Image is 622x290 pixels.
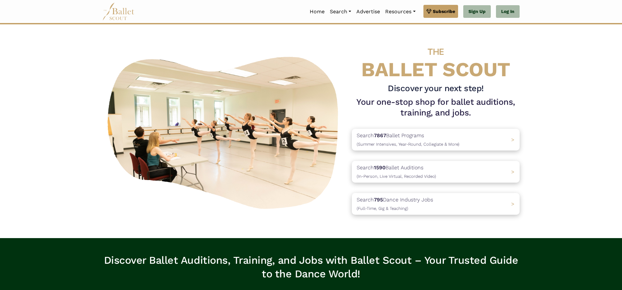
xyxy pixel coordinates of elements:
[102,254,520,281] h3: Discover Ballet Auditions, Training, and Jobs with Ballet Scout – Your Trusted Guide to the Dance...
[374,197,383,203] b: 795
[357,131,459,148] p: Search Ballet Programs
[307,5,327,18] a: Home
[352,97,520,119] h1: Your one-stop shop for ballet auditions, training, and jobs.
[327,5,354,18] a: Search
[352,37,520,80] h4: BALLET SCOUT
[383,5,418,18] a: Resources
[428,46,444,57] span: THE
[433,8,455,15] span: Subscribe
[357,142,459,147] span: (Summer Intensives, Year-Round, Collegiate & More)
[374,164,386,171] b: 1590
[511,201,514,207] span: >
[352,193,520,215] a: Search795Dance Industry Jobs(Full-Time, Gig & Teaching) >
[463,5,491,18] a: Sign Up
[352,129,520,151] a: Search7867Ballet Programs(Summer Intensives, Year-Round, Collegiate & More)>
[423,5,458,18] a: Subscribe
[357,196,433,212] p: Search Dance Industry Jobs
[511,169,514,175] span: >
[352,83,520,94] h3: Discover your next step!
[357,174,436,179] span: (In-Person, Live Virtual, Recorded Video)
[352,161,520,183] a: Search1590Ballet Auditions(In-Person, Live Virtual, Recorded Video) >
[374,132,386,139] b: 7867
[357,163,436,180] p: Search Ballet Auditions
[357,206,408,211] span: (Full-Time, Gig & Teaching)
[426,8,432,15] img: gem.svg
[496,5,520,18] a: Log In
[354,5,383,18] a: Advertise
[511,137,514,143] span: >
[102,50,347,213] img: A group of ballerinas talking to each other in a ballet studio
